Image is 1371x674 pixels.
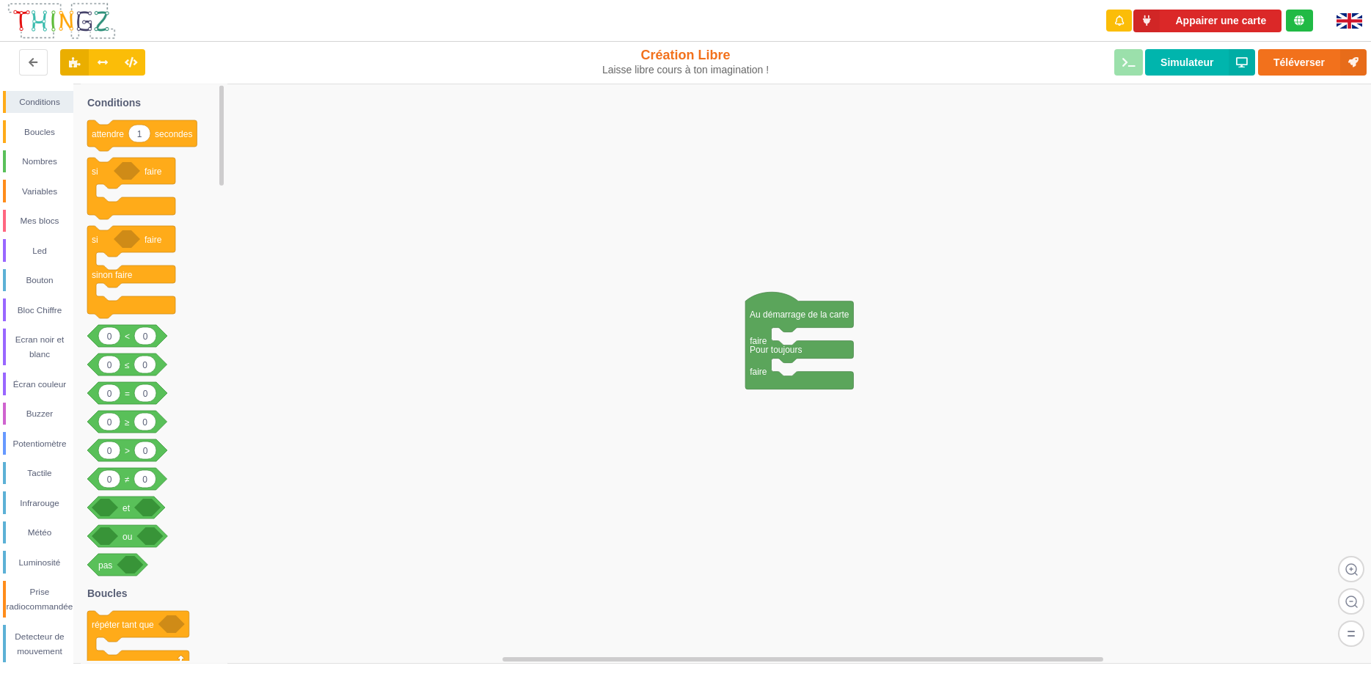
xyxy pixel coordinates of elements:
div: Création Libre [566,47,805,76]
div: Laisse libre cours à ton imagination ! [566,64,805,76]
div: Mes blocs [6,213,73,228]
button: Simulateur [1145,49,1255,76]
button: Téléverser [1258,49,1367,76]
text: faire [145,235,162,245]
div: Infrarouge [6,496,73,510]
text: 1 [137,129,142,139]
text: faire [750,336,767,346]
img: gb.png [1337,13,1362,29]
div: Bouton [6,273,73,287]
div: Prise radiocommandée [6,585,73,614]
text: répéter tant que [92,620,154,630]
div: Nombres [6,154,73,169]
div: Buzzer [6,406,73,421]
text: si [92,166,98,177]
text: faire [145,166,162,177]
text: Pour toujours [750,345,802,355]
div: Detecteur de mouvement [6,629,73,659]
div: Boucles [6,125,73,139]
text: 0 [143,446,148,456]
text: Au démarrage de la carte [750,309,849,320]
text: Conditions [87,97,141,109]
text: 0 [143,331,148,342]
text: et [123,503,131,513]
text: si [92,235,98,245]
text: Boucles [87,587,128,599]
div: Variables [6,184,73,199]
text: = [125,389,130,399]
div: Led [6,243,73,258]
text: 0 [142,417,147,428]
div: Potentiomètre [6,436,73,451]
text: 0 [142,475,147,485]
text: 0 [107,389,112,399]
text: faire [750,367,767,377]
text: 0 [107,446,112,456]
div: Ecran noir et blanc [6,332,73,362]
text: secondes [155,129,192,139]
text: 0 [107,360,112,370]
text: ≤ [125,360,130,370]
text: sinon faire [92,270,133,280]
text: 0 [107,475,112,485]
text: 0 [107,417,112,428]
div: Bloc Chiffre [6,303,73,318]
div: Météo [6,525,73,540]
button: Appairer une carte [1133,10,1282,32]
text: ou [123,532,132,542]
img: thingz_logo.png [7,1,117,40]
text: ≠ [125,475,130,485]
div: Écran couleur [6,377,73,392]
text: attendre [92,129,124,139]
text: 0 [142,360,147,370]
div: Conditions [6,95,73,109]
text: > [125,446,130,456]
div: Luminosité [6,555,73,570]
text: ≥ [125,417,130,428]
text: 0 [107,331,112,342]
text: 0 [143,389,148,399]
text: < [125,331,130,342]
div: Tactile [6,466,73,480]
text: pas [98,560,112,571]
div: Tu es connecté au serveur de création de Thingz [1286,10,1313,32]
